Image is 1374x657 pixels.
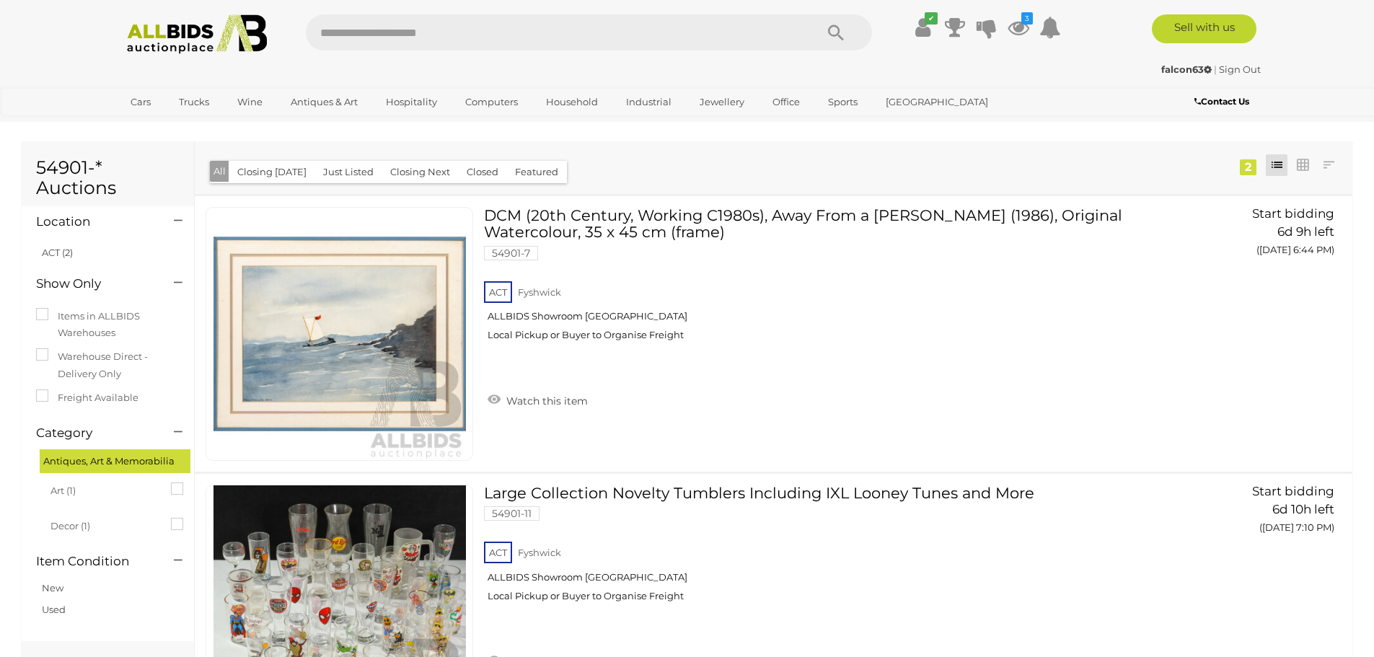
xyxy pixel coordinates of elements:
[376,90,446,114] a: Hospitality
[617,90,681,114] a: Industrial
[169,90,219,114] a: Trucks
[1008,14,1029,40] a: 3
[1252,206,1334,221] span: Start bidding
[1219,63,1261,75] a: Sign Out
[1171,207,1338,263] a: Start bidding 6d 9h left ([DATE] 6:44 PM)
[1161,63,1212,75] strong: falcon63
[50,514,159,534] span: Decor (1)
[213,208,466,460] img: 54901-7a.jpg
[36,158,180,198] h1: 54901-* Auctions
[925,12,938,25] i: ✔
[119,14,276,54] img: Allbids.com.au
[1152,14,1256,43] a: Sell with us
[1021,12,1033,25] i: 3
[314,161,382,183] button: Just Listed
[36,555,152,568] h4: Item Condition
[506,161,567,183] button: Featured
[42,582,63,594] a: New
[382,161,459,183] button: Closing Next
[36,348,180,382] label: Warehouse Direct - Delivery Only
[36,426,152,440] h4: Category
[40,449,190,473] div: Antiques, Art & Memorabilia
[800,14,872,50] button: Search
[1240,159,1256,175] div: 2
[1214,63,1217,75] span: |
[484,389,591,410] a: Watch this item
[763,90,809,114] a: Office
[1171,485,1338,541] a: Start bidding 6d 10h left ([DATE] 7:10 PM)
[495,207,1148,352] a: DCM (20th Century, Working C1980s), Away From a [PERSON_NAME] (1986), Original Watercolour, 35 x ...
[819,90,867,114] a: Sports
[503,394,588,407] span: Watch this item
[42,247,73,258] a: ACT (2)
[228,90,272,114] a: Wine
[458,161,507,183] button: Closed
[912,14,934,40] a: ✔
[1194,96,1249,107] b: Contact Us
[1161,63,1214,75] a: falcon63
[36,215,152,229] h4: Location
[1194,94,1253,110] a: Contact Us
[1252,484,1334,498] span: Start bidding
[876,90,998,114] a: [GEOGRAPHIC_DATA]
[36,277,152,291] h4: Show Only
[537,90,607,114] a: Household
[36,308,180,342] label: Items in ALLBIDS Warehouses
[121,90,160,114] a: Cars
[50,479,159,499] span: Art (1)
[456,90,527,114] a: Computers
[690,90,754,114] a: Jewellery
[281,90,367,114] a: Antiques & Art
[495,485,1148,613] a: Large Collection Novelty Tumblers Including IXL Looney Tunes and More 54901-11 ACT Fyshwick ALLBI...
[42,604,66,615] a: Used
[210,161,229,182] button: All
[36,389,138,406] label: Freight Available
[229,161,315,183] button: Closing [DATE]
